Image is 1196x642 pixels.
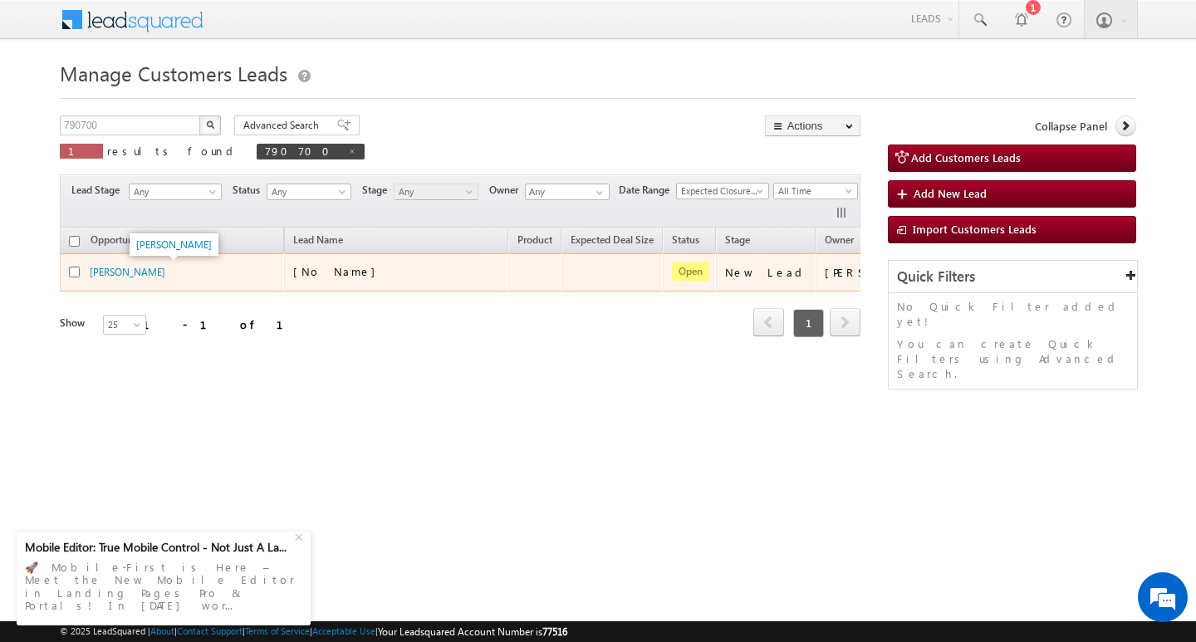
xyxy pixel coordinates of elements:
[25,556,302,617] div: 🚀 Mobile-First is Here – Meet the New Mobile Editor in Landing Pages Pro & Portals! In [DATE] wor...
[562,231,662,252] a: Expected Deal Size
[60,60,287,86] span: Manage Customers Leads
[587,184,608,201] a: Show All Items
[489,183,525,198] span: Owner
[150,625,174,636] a: About
[243,118,324,133] span: Advanced Search
[206,120,214,129] img: Search
[619,183,676,198] span: Date Range
[104,317,148,332] span: 25
[107,144,239,158] span: results found
[672,262,709,282] span: Open
[233,183,267,198] span: Status
[773,183,858,199] a: All Time
[395,184,473,199] span: Any
[378,625,567,638] span: Your Leadsquared Account Number is
[913,222,1037,236] span: Import Customers Leads
[25,540,292,555] div: Mobile Editor: True Mobile Control - Not Just A La...
[525,184,610,200] input: Type to Search
[60,316,90,331] div: Show
[725,233,750,246] span: Stage
[677,184,763,198] span: Expected Closure Date
[725,265,808,280] div: New Lead
[830,308,860,336] span: next
[129,184,222,200] a: Any
[765,115,860,136] button: Actions
[793,309,824,337] span: 1
[103,315,146,335] a: 25
[267,184,346,199] span: Any
[90,266,165,278] a: [PERSON_NAME]
[897,336,1129,381] p: You can create Quick Filters using Advanced Search.
[69,236,80,247] input: Check all records
[130,184,216,199] span: Any
[830,310,860,336] a: next
[825,265,934,280] div: [PERSON_NAME]
[60,624,567,640] span: © 2025 LeadSquared | | | | |
[889,261,1137,293] div: Quick Filters
[285,231,351,252] span: Lead Name
[911,150,1021,164] span: Add Customers Leads
[753,310,784,336] a: prev
[177,625,243,636] a: Contact Support
[312,625,375,636] a: Acceptable Use
[897,299,1129,329] p: No Quick Filter added yet!
[143,315,303,334] div: 1 - 1 of 1
[914,186,987,200] span: Add New Lead
[1035,119,1107,134] span: Collapse Panel
[293,264,384,278] span: [No Name]
[245,625,310,636] a: Terms of Service
[265,144,340,158] span: 790700
[362,183,394,198] span: Stage
[68,144,95,158] span: 1
[571,233,654,246] span: Expected Deal Size
[517,233,552,246] span: Product
[774,184,853,198] span: All Time
[664,231,708,252] a: Status
[82,231,182,252] a: Opportunity Name
[71,183,126,198] span: Lead Stage
[136,238,212,251] a: [PERSON_NAME]
[291,526,311,546] div: +
[717,231,758,252] a: Stage
[676,183,769,199] a: Expected Closure Date
[825,233,854,246] span: Owner
[394,184,478,200] a: Any
[91,233,174,246] span: Opportunity Name
[753,308,784,336] span: prev
[542,625,567,638] span: 77516
[267,184,351,200] a: Any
